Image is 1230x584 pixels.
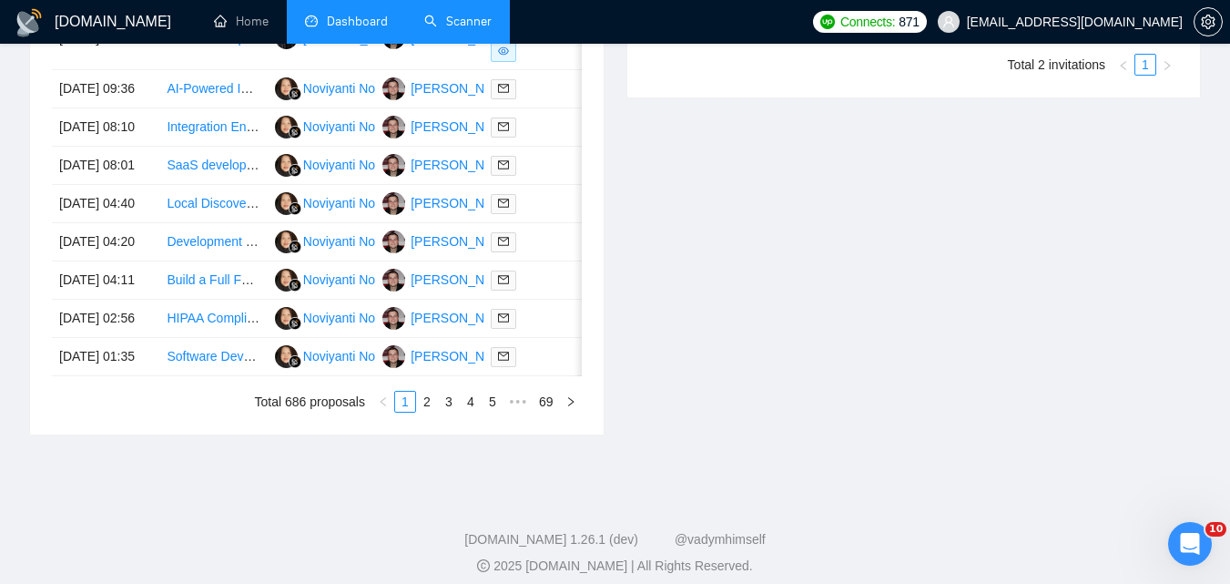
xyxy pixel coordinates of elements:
[394,391,416,413] li: 1
[411,155,515,175] div: [PERSON_NAME]
[1194,7,1223,36] button: setting
[560,391,582,413] button: right
[382,231,405,253] img: YS
[159,70,267,108] td: AI-Powered Investment Deal Marketplace Platform Development
[503,391,533,413] span: •••
[289,241,301,253] img: gigradar-bm.png
[52,147,159,185] td: [DATE] 08:01
[1134,54,1156,76] li: 1
[159,108,267,147] td: Integration Engineer – DICOM / DICOMweb / HL7 / Modality Worklist Expert
[159,261,267,300] td: Build a Full Food Delivery App (Web, iOS, Android) — $3,000 Project
[416,391,438,413] li: 2
[52,261,159,300] td: [DATE] 04:11
[167,158,412,172] a: SaaS developer needed for training module
[382,348,515,363] a: YS[PERSON_NAME]
[382,345,405,368] img: YS
[498,351,509,362] span: mail
[303,155,412,175] div: Noviyanti Noviyanti
[382,195,515,210] a: YS[PERSON_NAME]
[303,308,412,328] div: Noviyanti Noviyanti
[275,272,412,286] a: NNNoviyanti Noviyanti
[382,116,405,138] img: YS
[483,392,503,412] a: 5
[503,391,533,413] li: Next 5 Pages
[1118,60,1129,71] span: left
[439,392,459,412] a: 3
[498,274,509,285] span: mail
[275,345,298,368] img: NN
[214,14,269,29] a: homeHome
[372,391,394,413] button: left
[52,108,159,147] td: [DATE] 08:10
[382,157,515,171] a: YS[PERSON_NAME]
[303,346,412,366] div: Noviyanti Noviyanti
[159,147,267,185] td: SaaS developer needed for training module
[1205,522,1226,537] span: 10
[289,317,301,330] img: gigradar-bm.png
[411,231,515,251] div: [PERSON_NAME]
[289,126,301,138] img: gigradar-bm.png
[840,12,895,32] span: Connects:
[411,308,515,328] div: [PERSON_NAME]
[52,338,159,376] td: [DATE] 01:35
[275,348,412,363] a: NNNoviyanti Noviyanti
[52,223,159,261] td: [DATE] 04:20
[372,391,394,413] li: Previous Page
[1113,54,1134,76] li: Previous Page
[167,234,616,249] a: Development of AI-Powered Pet Health & Weight Management Web Application
[560,391,582,413] li: Next Page
[498,198,509,209] span: mail
[275,192,298,215] img: NN
[167,311,423,325] a: HIPAA Compliant Website Developer Needed
[275,157,412,171] a: NNNoviyanti Noviyanti
[289,279,301,292] img: gigradar-bm.png
[498,83,509,94] span: mail
[15,557,1215,576] div: 2025 [DOMAIN_NAME] | All Rights Reserved.
[820,15,835,29] img: upwork-logo.png
[275,154,298,177] img: NN
[498,121,509,132] span: mail
[675,532,766,547] a: @vadymhimself
[167,81,532,96] a: AI-Powered Investment Deal Marketplace Platform Development
[460,391,482,413] li: 4
[167,272,556,287] a: Build a Full Food Delivery App (Web, iOS, Android) — $3,000 Project
[382,80,515,95] a: YS[PERSON_NAME]
[159,300,267,338] td: HIPAA Compliant Website Developer Needed
[303,193,412,213] div: Noviyanti Noviyanti
[15,8,44,37] img: logo
[382,269,405,292] img: YS
[477,559,490,572] span: copyright
[1162,60,1173,71] span: right
[303,117,412,137] div: Noviyanti Noviyanti
[289,202,301,215] img: gigradar-bm.png
[382,154,405,177] img: YS
[303,270,412,290] div: Noviyanti Noviyanti
[52,300,159,338] td: [DATE] 02:56
[411,117,515,137] div: [PERSON_NAME]
[464,532,638,547] a: [DOMAIN_NAME] 1.26.1 (dev)
[411,270,515,290] div: [PERSON_NAME]
[498,312,509,323] span: mail
[1156,54,1178,76] li: Next Page
[275,118,412,133] a: NNNoviyanti Noviyanti
[382,77,405,100] img: YS
[289,87,301,100] img: gigradar-bm.png
[275,231,298,253] img: NN
[303,231,412,251] div: Noviyanti Noviyanti
[167,349,549,364] a: Software Development Assistant for Automotive Dealership Projects
[167,119,595,134] a: Integration Engineer – DICOM / DICOMweb / HL7 / Modality Worklist Expert
[159,223,267,261] td: Development of AI-Powered Pet Health & Weight Management Web Application
[411,193,515,213] div: [PERSON_NAME]
[289,355,301,368] img: gigradar-bm.png
[289,164,301,177] img: gigradar-bm.png
[327,14,388,29] span: Dashboard
[255,391,365,413] li: Total 686 proposals
[275,30,408,45] a: AS[PERSON_NAME]
[411,78,515,98] div: [PERSON_NAME]
[382,310,515,324] a: YS[PERSON_NAME]
[52,185,159,223] td: [DATE] 04:40
[382,233,515,248] a: YS[PERSON_NAME]
[498,46,509,56] span: eye
[275,269,298,292] img: NN
[942,15,955,28] span: user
